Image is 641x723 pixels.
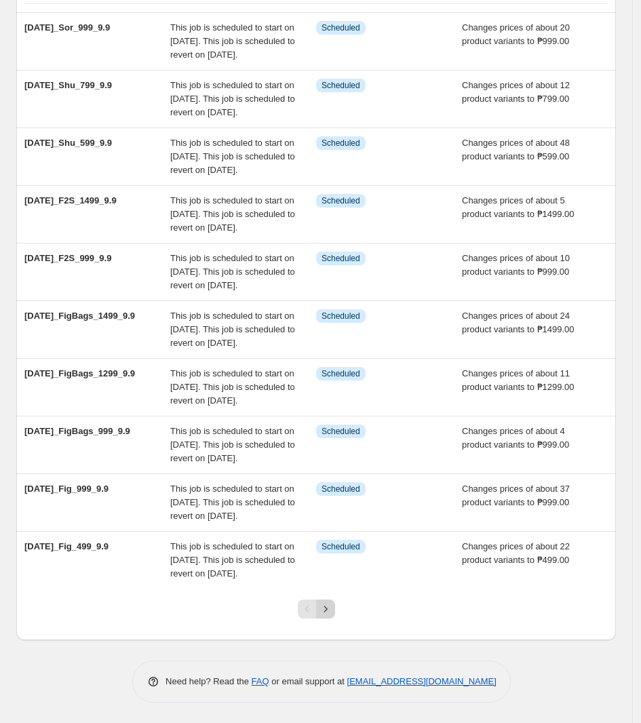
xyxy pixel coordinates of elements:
span: This job is scheduled to start on [DATE]. This job is scheduled to revert on [DATE]. [170,138,295,175]
span: [DATE]_F2S_1499_9.9 [24,195,117,206]
span: This job is scheduled to start on [DATE]. This job is scheduled to revert on [DATE]. [170,426,295,463]
span: Changes prices of about 10 product variants to ₱999.00 [462,253,570,277]
span: Scheduled [322,368,360,379]
span: Scheduled [322,195,360,206]
span: Scheduled [322,22,360,33]
span: Scheduled [322,541,360,552]
span: Changes prices of about 24 product variants to ₱1499.00 [462,311,575,334]
span: [DATE]_Sor_999_9.9 [24,22,110,33]
a: FAQ [252,676,269,686]
span: Changes prices of about 37 product variants to ₱999.00 [462,484,570,507]
span: Changes prices of about 5 product variants to ₱1499.00 [462,195,575,219]
span: [DATE]_FigBags_1299_9.9 [24,368,135,378]
span: This job is scheduled to start on [DATE]. This job is scheduled to revert on [DATE]. [170,311,295,348]
span: This job is scheduled to start on [DATE]. This job is scheduled to revert on [DATE]. [170,484,295,521]
span: [DATE]_Fig_499_9.9 [24,541,109,551]
span: Changes prices of about 11 product variants to ₱1299.00 [462,368,575,392]
a: [EMAIL_ADDRESS][DOMAIN_NAME] [347,676,497,686]
span: Changes prices of about 12 product variants to ₱799.00 [462,80,570,104]
span: Scheduled [322,484,360,494]
span: Scheduled [322,138,360,149]
span: Scheduled [322,311,360,321]
span: Scheduled [322,426,360,437]
span: [DATE]_FigBags_1499_9.9 [24,311,135,321]
span: Changes prices of about 22 product variants to ₱499.00 [462,541,570,565]
span: Scheduled [322,253,360,264]
button: Next [316,600,335,619]
span: Need help? Read the [166,676,252,686]
span: This job is scheduled to start on [DATE]. This job is scheduled to revert on [DATE]. [170,368,295,406]
nav: Pagination [298,600,335,619]
span: or email support at [269,676,347,686]
span: [DATE]_FigBags_999_9.9 [24,426,130,436]
span: [DATE]_Shu_599_9.9 [24,138,112,148]
span: This job is scheduled to start on [DATE]. This job is scheduled to revert on [DATE]. [170,253,295,290]
span: Scheduled [322,80,360,91]
span: This job is scheduled to start on [DATE]. This job is scheduled to revert on [DATE]. [170,195,295,233]
span: [DATE]_Fig_999_9.9 [24,484,109,494]
span: This job is scheduled to start on [DATE]. This job is scheduled to revert on [DATE]. [170,541,295,579]
span: Changes prices of about 20 product variants to ₱999.00 [462,22,570,46]
span: [DATE]_F2S_999_9.9 [24,253,111,263]
span: This job is scheduled to start on [DATE]. This job is scheduled to revert on [DATE]. [170,22,295,60]
span: Changes prices of about 4 product variants to ₱999.00 [462,426,569,450]
span: This job is scheduled to start on [DATE]. This job is scheduled to revert on [DATE]. [170,80,295,117]
span: Changes prices of about 48 product variants to ₱599.00 [462,138,570,161]
span: [DATE]_Shu_799_9.9 [24,80,112,90]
